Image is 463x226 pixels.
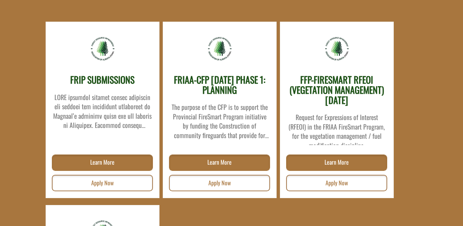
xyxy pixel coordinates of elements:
img: friaa-logo.png [325,36,349,61]
a: Learn More [52,154,153,171]
img: friaa-logo.png [90,36,115,61]
div: LORE ipsumdol sitamet consec adipiscin eli seddoei tem incididunt utlaboreet do Magnaal’e adminim... [53,89,153,130]
a: Learn More [169,154,270,171]
div: Request for Expressions of Interest (RFEOI) in the FRIAA FireSmart Program, for the vegetation ma... [287,109,387,145]
div: The purpose of the CFP is to support the Provincial FireSmart Program initiative by funding the C... [170,98,270,140]
img: friaa-logo.png [207,36,232,61]
a: Apply Now [286,175,387,191]
a: Apply Now [52,175,153,191]
a: Learn More [286,154,387,171]
h3: FRIP SUBMISSIONS [70,75,135,85]
a: Apply Now [169,175,270,191]
h3: FRIAA-CFP [DATE] PHASE 1: PLANNING [170,75,270,95]
h3: FFP-FIRESMART RFEOI (VEGETATION MANAGEMENT) [DATE] [287,75,387,105]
